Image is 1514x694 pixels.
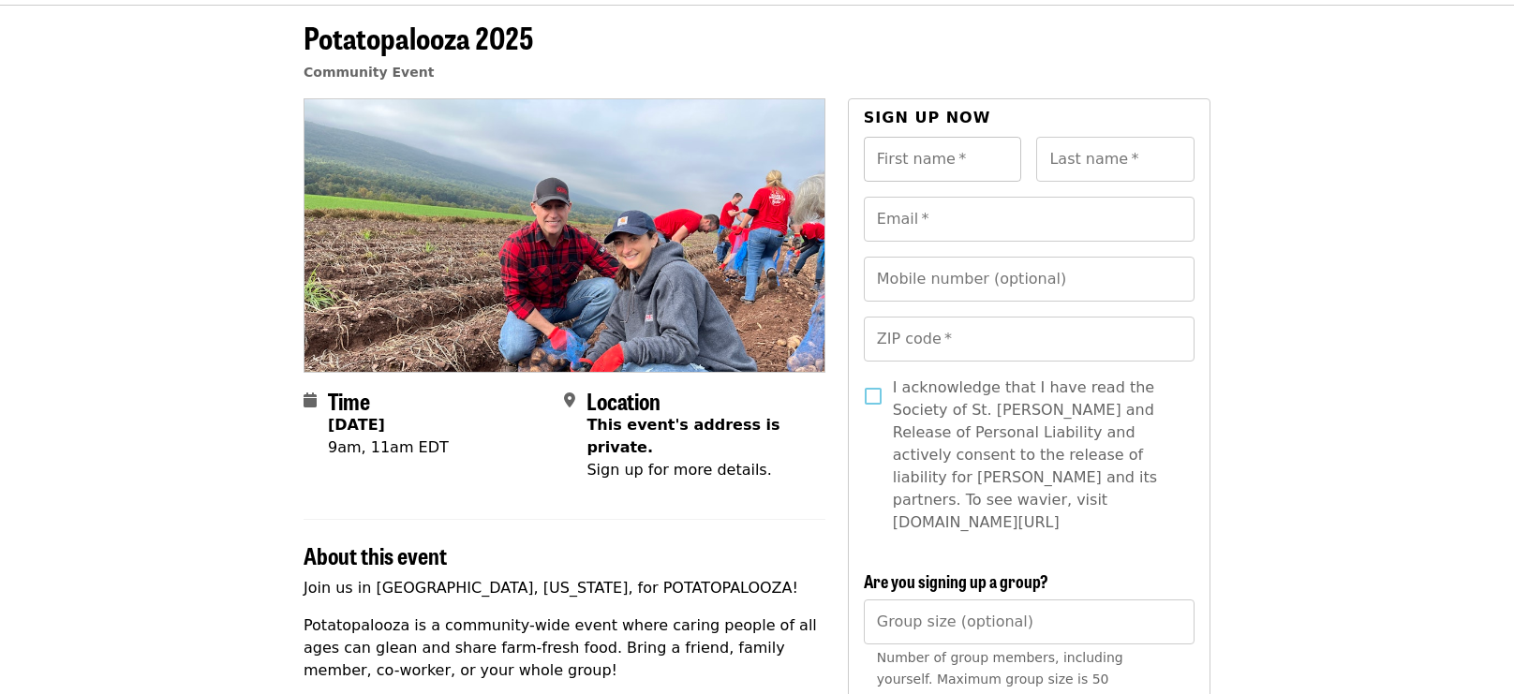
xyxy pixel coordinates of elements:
[1036,137,1195,182] input: Last name
[586,416,779,456] span: This event's address is private.
[864,109,991,126] span: Sign up now
[304,15,534,59] span: Potatopalooza 2025
[864,568,1048,593] span: Are you signing up a group?
[304,539,447,571] span: About this event
[304,577,825,599] p: Join us in [GEOGRAPHIC_DATA], [US_STATE], for POTATOPALOOZA!
[864,257,1195,302] input: Mobile number (optional)
[586,384,661,417] span: Location
[304,65,434,80] a: Community Event
[586,461,771,479] span: Sign up for more details.
[893,377,1180,534] span: I acknowledge that I have read the Society of St. [PERSON_NAME] and Release of Personal Liability...
[304,99,824,371] img: Potatopalooza 2025 organized by Society of St. Andrew
[864,137,1022,182] input: First name
[328,416,385,434] strong: [DATE]
[304,391,317,409] i: calendar icon
[877,650,1123,687] span: Number of group members, including yourself. Maximum group size is 50
[864,317,1195,362] input: ZIP code
[864,197,1195,242] input: Email
[304,614,825,682] p: Potatopalooza is a community-wide event where caring people of all ages can glean and share farm-...
[864,599,1195,644] input: [object Object]
[328,436,449,459] div: 9am, 11am EDT
[328,384,370,417] span: Time
[564,391,575,409] i: map-marker-alt icon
